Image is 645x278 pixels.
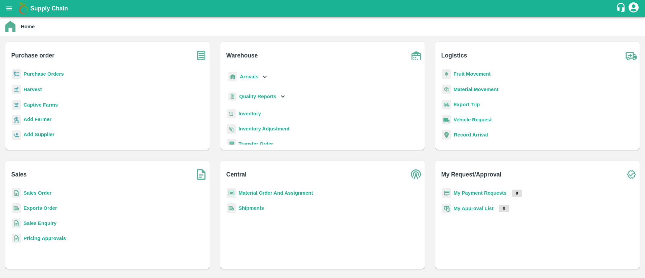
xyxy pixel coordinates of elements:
a: My Payment Requests [454,190,507,196]
img: whArrival [228,72,237,82]
a: Pricing Approvals [24,236,66,241]
img: sales [12,188,21,198]
img: whInventory [227,109,236,119]
b: Central [226,170,247,179]
img: vehicle [442,115,451,125]
img: logo [17,2,30,15]
b: Home [21,24,35,29]
img: payment [442,188,451,198]
img: approval [442,203,451,213]
img: soSales [193,166,210,183]
img: sales [12,234,21,243]
img: shipments [12,203,21,213]
img: fruit [442,69,451,79]
b: Sales [11,170,27,179]
img: whTransfer [227,139,236,149]
div: Arrivals [227,69,269,84]
a: Transfer Order [239,141,273,147]
p: 0 [512,190,522,197]
b: Purchase order [11,51,54,60]
a: Inventory [239,111,261,116]
div: Quality Reports [227,90,287,104]
a: Harvest [24,87,42,92]
a: Sales Order [24,190,51,196]
b: Logistics [441,51,467,60]
img: central [408,166,425,183]
img: truck [623,47,640,64]
img: sales [12,219,21,228]
a: Vehicle Request [454,117,492,122]
a: My Approval List [454,206,493,211]
b: My Request/Approval [441,170,502,179]
b: Warehouse [226,51,258,60]
a: Record Arrival [454,132,488,137]
img: material [442,84,451,94]
a: Fruit Movement [454,71,491,77]
img: delivery [442,100,451,110]
img: home [5,21,15,32]
b: Add Farmer [24,117,51,122]
a: Captive Farms [24,102,58,108]
img: warehouse [408,47,425,64]
a: Add Farmer [24,116,51,125]
a: Supply Chain [30,4,616,13]
b: Supply Chain [30,5,68,12]
img: farmer [12,115,21,125]
a: Export Trip [454,102,480,107]
img: purchase [193,47,210,64]
p: 0 [499,205,509,212]
div: account of current user [628,1,640,15]
img: qualityReport [228,92,236,101]
img: harvest [12,84,21,94]
div: customer-support [616,2,628,14]
button: open drawer [1,1,17,16]
a: Exports Order [24,205,57,211]
img: harvest [12,100,21,110]
a: Purchase Orders [24,71,64,77]
b: Add Supplier [24,132,54,137]
img: check [623,166,640,183]
img: centralMaterial [227,188,236,198]
b: Quality Reports [239,94,276,99]
a: Material Order And Assignment [239,190,313,196]
img: inventory [227,124,236,134]
a: Material Movement [454,87,499,92]
a: Add Supplier [24,131,54,140]
img: reciept [12,69,21,79]
a: Inventory Adjustment [239,126,290,131]
a: Sales Enquiry [24,221,56,226]
img: shipments [227,203,236,213]
img: recordArrival [442,130,451,140]
b: Arrivals [240,74,258,79]
img: supplier [12,130,21,140]
a: Shipments [239,205,264,211]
